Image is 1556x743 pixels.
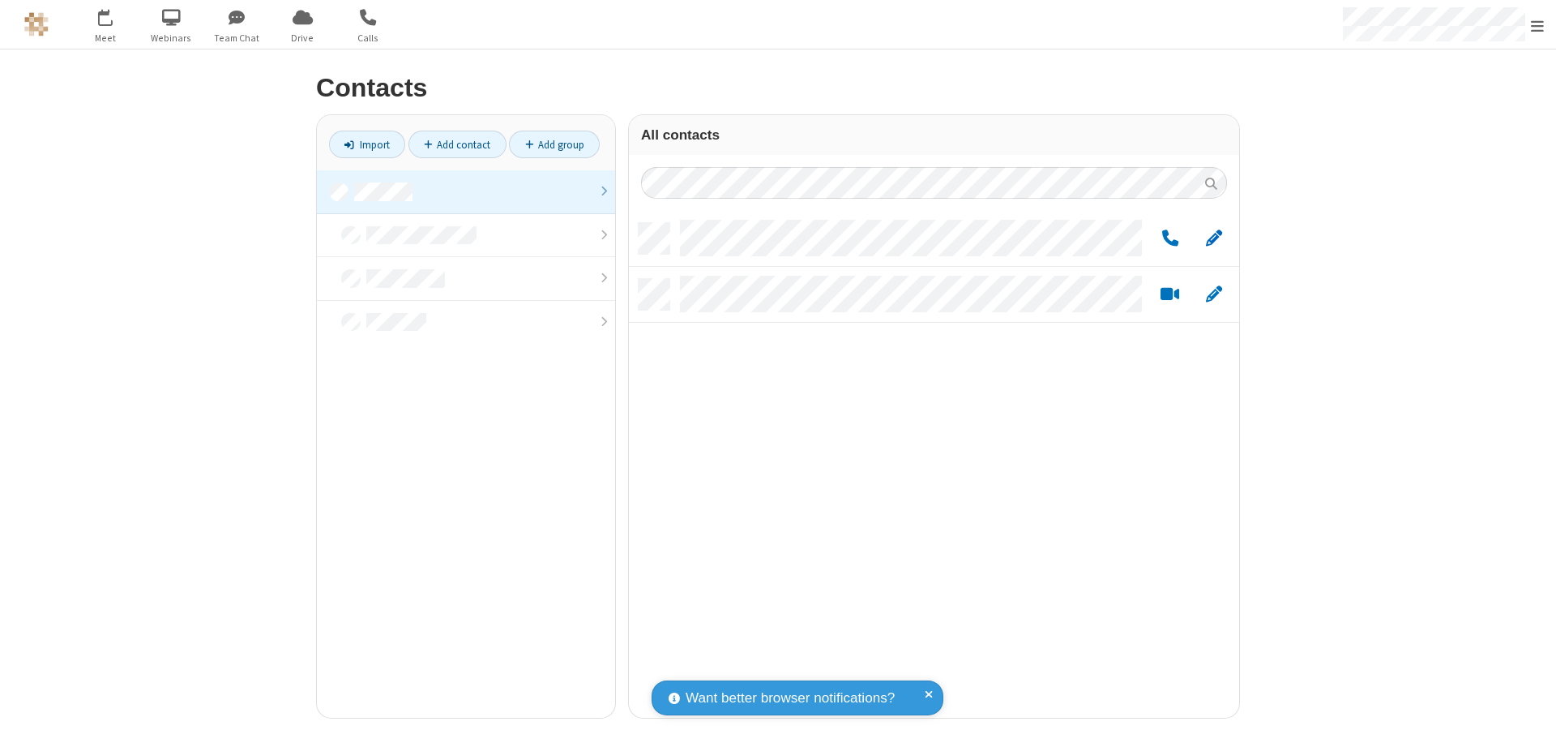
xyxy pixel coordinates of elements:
span: Calls [338,31,399,45]
h3: All contacts [641,127,1227,143]
button: Call by phone [1154,229,1186,249]
iframe: Chat [1515,701,1544,732]
div: 1 [109,9,120,21]
a: Add contact [408,131,507,158]
div: grid [629,211,1239,718]
span: Want better browser notifications? [686,688,895,709]
span: Webinars [141,31,202,45]
h2: Contacts [316,74,1240,102]
img: QA Selenium DO NOT DELETE OR CHANGE [24,12,49,37]
button: Edit [1198,285,1229,305]
button: Edit [1198,229,1229,249]
span: Team Chat [207,31,267,45]
button: Start a video meeting [1154,285,1186,305]
span: Drive [272,31,333,45]
span: Meet [75,31,136,45]
a: Import [329,131,405,158]
a: Add group [509,131,600,158]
